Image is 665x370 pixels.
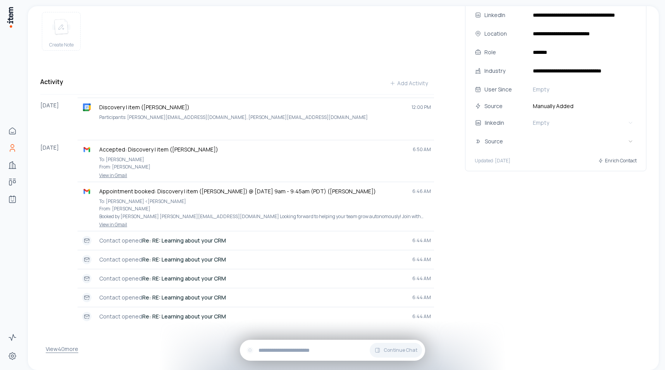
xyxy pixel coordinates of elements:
p: Contact opened [99,256,406,263]
p: Updated: [DATE] [475,158,510,164]
a: Companies [5,157,20,173]
span: 6:44 AM [412,313,431,320]
button: Enrich Contact [598,154,637,168]
div: linkedin [485,119,534,127]
p: Contact opened [99,294,406,301]
button: create noteCreate Note [42,12,81,51]
img: gcal logo [83,103,91,111]
div: [DATE] [40,140,78,326]
div: LinkedIn [484,11,527,19]
div: [DATE] [40,98,78,124]
img: create note [52,19,71,36]
button: Empty [530,117,637,129]
span: Create Note [49,42,74,48]
a: Deals [5,174,20,190]
h3: Activity [40,77,63,86]
strong: Re: RE: Learning about your CRM [142,237,226,244]
p: Appointment booked: Discovery | item ([PERSON_NAME]) @ [DATE] 9am - 9:45am (PDT) ([PERSON_NAME]) [99,188,406,195]
span: 6:44 AM [412,294,431,301]
span: Empty [533,119,549,127]
strong: Re: RE: Learning about your CRM [142,275,226,282]
p: To: [PERSON_NAME] From: [PERSON_NAME] [99,156,431,171]
span: Continue Chat [384,347,417,353]
button: Continue Chat [370,343,422,358]
button: View40more [46,341,78,357]
a: View in Gmail [81,222,431,228]
span: 6:44 AM [412,275,431,282]
p: Contact opened [99,275,406,282]
span: Empty [533,86,549,93]
a: Home [5,123,20,139]
a: View in Gmail [81,172,431,179]
a: Activity [5,330,20,345]
a: Settings [5,348,20,364]
div: Continue Chat [240,340,425,361]
p: Accepted: Discovery | item ([PERSON_NAME]) [99,146,407,153]
strong: Re: RE: Learning about your CRM [142,294,226,301]
span: Manually Added [530,102,637,110]
span: 12:00 PM [412,104,431,110]
span: 6:44 AM [412,256,431,263]
p: Contact opened [99,313,406,320]
div: Source [484,102,527,110]
strong: Re: RE: Learning about your CRM [142,313,226,320]
p: Discovery | item ([PERSON_NAME]) [99,103,405,111]
img: Item Brain Logo [6,6,14,28]
button: Add Activity [383,76,434,91]
span: 6:46 AM [412,188,431,194]
span: 6:44 AM [412,237,431,244]
div: Role [484,48,527,57]
div: User Since [484,85,527,94]
strong: Re: RE: Learning about your CRM [142,256,226,263]
img: gmail logo [83,188,91,195]
button: Empty [530,83,637,96]
img: gmail logo [83,146,91,153]
div: Location [484,29,527,38]
a: Agents [5,191,20,207]
div: Source [485,137,534,146]
p: Contact opened [99,237,406,244]
p: To: [PERSON_NAME] <[PERSON_NAME] From: [PERSON_NAME] Booked by [PERSON_NAME] [PERSON_NAME][EMAIL_... [99,198,431,220]
span: 6:50 AM [413,146,431,153]
a: People [5,140,20,156]
div: Industry [484,67,527,75]
p: Participants: [PERSON_NAME][EMAIL_ADDRESS][DOMAIN_NAME], [PERSON_NAME][EMAIL_ADDRESS][DOMAIN_NAME] [99,114,431,121]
